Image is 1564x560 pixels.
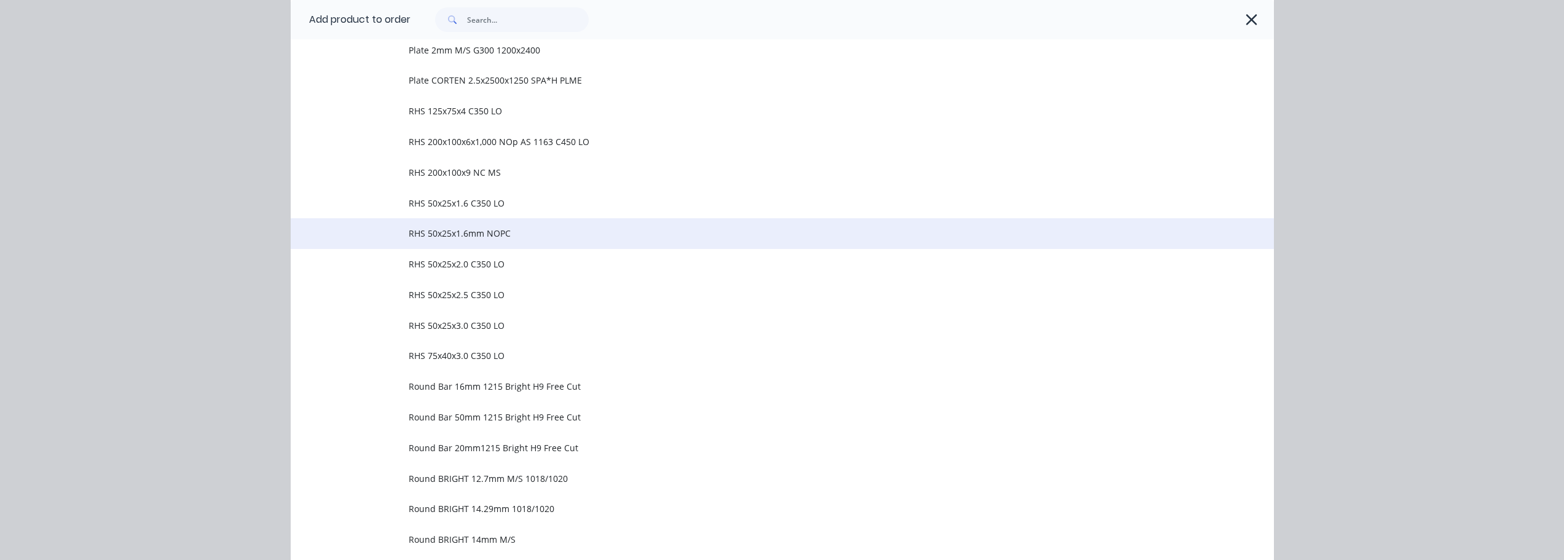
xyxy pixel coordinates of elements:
[409,197,1101,210] span: RHS 50x25x1.6 C350 LO
[409,227,1101,240] span: RHS 50x25x1.6mm NOPC
[409,135,1101,148] span: RHS 200x100x6x1,000 NOp AS 1163 C450 LO
[409,288,1101,301] span: RHS 50x25x2.5 C350 LO
[409,74,1101,87] span: Plate CORTEN 2.5x2500x1250 SPA*H PLME
[409,380,1101,393] span: Round Bar 16mm 1215 Bright H9 Free Cut
[409,472,1101,485] span: Round BRIGHT 12.7mm M/S 1018/1020
[409,319,1101,332] span: RHS 50x25x3.0 C350 LO
[409,441,1101,454] span: Round Bar 20mm1215 Bright H9 Free Cut
[409,44,1101,57] span: Plate 2mm M/S G300 1200x2400
[467,7,589,32] input: Search...
[409,258,1101,270] span: RHS 50x25x2.0 C350 LO
[409,533,1101,546] span: Round BRIGHT 14mm M/S
[409,502,1101,515] span: Round BRIGHT 14.29mm 1018/1020
[409,105,1101,117] span: RHS 125x75x4 C350 LO
[409,349,1101,362] span: RHS 75x40x3.0 C350 LO
[409,166,1101,179] span: RHS 200x100x9 NC MS
[409,411,1101,424] span: Round Bar 50mm 1215 Bright H9 Free Cut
